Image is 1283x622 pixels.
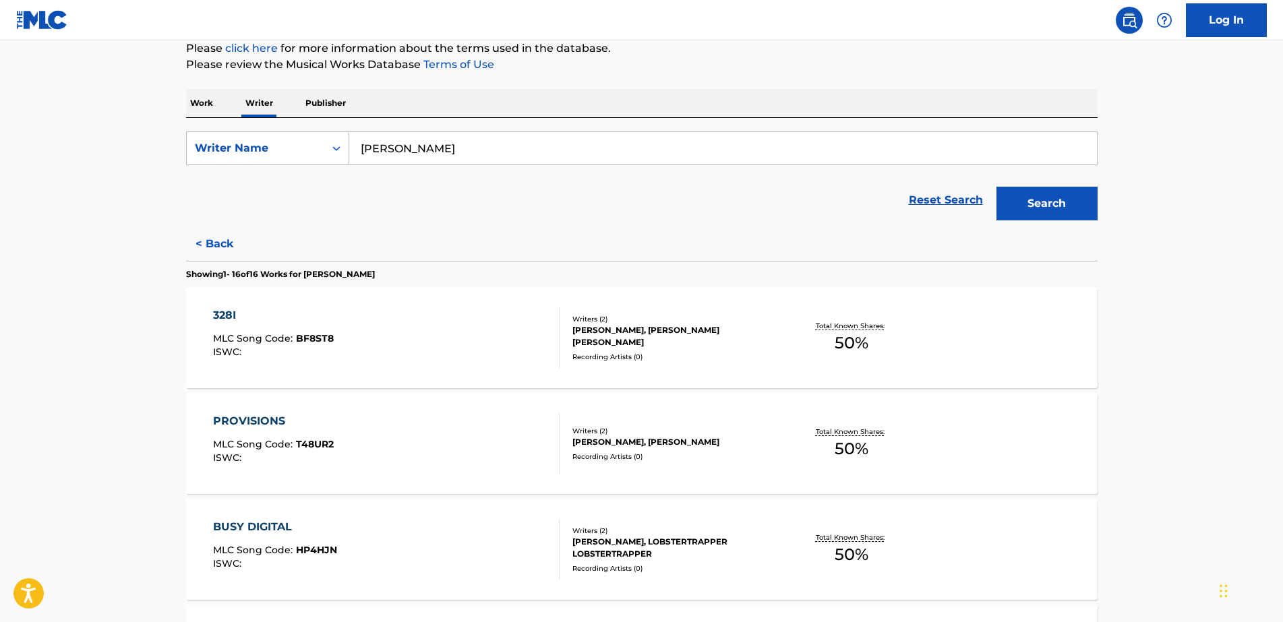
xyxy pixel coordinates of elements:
div: 328I [213,307,334,323]
p: Publisher [301,89,350,117]
span: T48UR2 [296,438,334,450]
p: Writer [241,89,277,117]
span: ISWC : [213,452,245,464]
span: BF8ST8 [296,332,334,344]
p: Total Known Shares: [816,427,888,437]
img: search [1121,12,1137,28]
span: 50 % [835,331,868,355]
img: help [1156,12,1172,28]
a: BUSY DIGITALMLC Song Code:HP4HJNISWC:Writers (2)[PERSON_NAME], LOBSTERTRAPPER LOBSTERTRAPPERRecor... [186,499,1098,600]
div: Recording Artists ( 0 ) [572,563,776,573]
div: Help [1151,7,1178,34]
div: Writer Name [195,140,316,156]
span: ISWC : [213,346,245,358]
button: < Back [186,227,267,261]
p: Please review the Musical Works Database [186,57,1098,73]
span: HP4HJN [296,544,337,556]
div: Writers ( 2 ) [572,426,776,436]
div: Drag [1220,571,1228,611]
img: MLC Logo [16,10,68,30]
div: Recording Artists ( 0 ) [572,352,776,362]
span: 50 % [835,437,868,461]
p: Work [186,89,217,117]
p: Please for more information about the terms used in the database. [186,40,1098,57]
a: Public Search [1116,7,1143,34]
div: Writers ( 2 ) [572,314,776,324]
div: Writers ( 2 ) [572,526,776,536]
a: Log In [1186,3,1267,37]
div: Recording Artists ( 0 ) [572,452,776,462]
a: Reset Search [902,185,990,215]
span: MLC Song Code : [213,332,296,344]
p: Showing 1 - 16 of 16 Works for [PERSON_NAME] [186,268,375,280]
a: PROVISIONSMLC Song Code:T48UR2ISWC:Writers (2)[PERSON_NAME], [PERSON_NAME]Recording Artists (0)To... [186,393,1098,494]
div: [PERSON_NAME], LOBSTERTRAPPER LOBSTERTRAPPER [572,536,776,560]
p: Total Known Shares: [816,532,888,542]
form: Search Form [186,131,1098,227]
p: Total Known Shares: [816,321,888,331]
div: [PERSON_NAME], [PERSON_NAME] [PERSON_NAME] [572,324,776,348]
span: 50 % [835,542,868,567]
span: ISWC : [213,557,245,569]
span: MLC Song Code : [213,544,296,556]
button: Search [996,187,1098,220]
a: 328IMLC Song Code:BF8ST8ISWC:Writers (2)[PERSON_NAME], [PERSON_NAME] [PERSON_NAME]Recording Artis... [186,287,1098,388]
a: click here [225,42,278,55]
iframe: Chat Widget [1216,557,1283,622]
div: [PERSON_NAME], [PERSON_NAME] [572,436,776,448]
a: Terms of Use [421,58,494,71]
div: PROVISIONS [213,413,334,429]
div: BUSY DIGITAL [213,519,337,535]
span: MLC Song Code : [213,438,296,450]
